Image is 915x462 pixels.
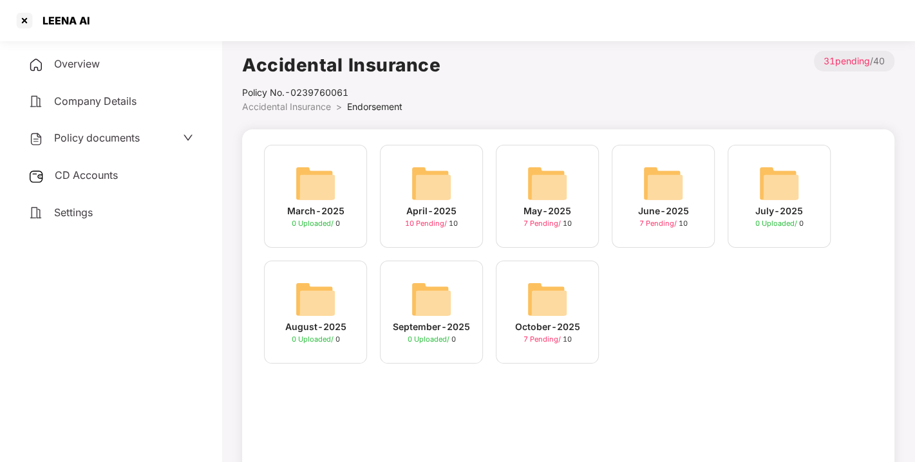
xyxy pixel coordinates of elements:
img: svg+xml;base64,PHN2ZyB4bWxucz0iaHR0cDovL3d3dy53My5vcmcvMjAwMC9zdmciIHdpZHRoPSI2NCIgaGVpZ2h0PSI2NC... [759,163,800,204]
div: LEENA AI [35,14,90,27]
span: 0 Uploaded / [292,219,335,228]
span: Overview [54,57,100,70]
span: 7 Pending / [524,335,563,344]
div: 10 [524,334,572,345]
img: svg+xml;base64,PHN2ZyB4bWxucz0iaHR0cDovL3d3dy53My5vcmcvMjAwMC9zdmciIHdpZHRoPSI2NCIgaGVpZ2h0PSI2NC... [643,163,684,204]
span: Endorsement [347,101,402,112]
span: 0 Uploaded / [408,335,451,344]
div: August-2025 [285,320,346,334]
div: July-2025 [755,204,803,218]
div: 10 [405,218,458,229]
span: 7 Pending / [639,219,679,228]
span: Accidental Insurance [242,101,331,112]
span: down [183,133,193,143]
img: svg+xml;base64,PHN2ZyB3aWR0aD0iMjUiIGhlaWdodD0iMjQiIHZpZXdCb3g9IjAgMCAyNSAyNCIgZmlsbD0ibm9uZSIgeG... [28,169,44,184]
span: > [336,101,342,112]
p: / 40 [814,51,894,71]
div: 0 [408,334,456,345]
img: svg+xml;base64,PHN2ZyB4bWxucz0iaHR0cDovL3d3dy53My5vcmcvMjAwMC9zdmciIHdpZHRoPSIyNCIgaGVpZ2h0PSIyNC... [28,205,44,221]
img: svg+xml;base64,PHN2ZyB4bWxucz0iaHR0cDovL3d3dy53My5vcmcvMjAwMC9zdmciIHdpZHRoPSI2NCIgaGVpZ2h0PSI2NC... [411,279,452,320]
img: svg+xml;base64,PHN2ZyB4bWxucz0iaHR0cDovL3d3dy53My5vcmcvMjAwMC9zdmciIHdpZHRoPSIyNCIgaGVpZ2h0PSIyNC... [28,94,44,109]
img: svg+xml;base64,PHN2ZyB4bWxucz0iaHR0cDovL3d3dy53My5vcmcvMjAwMC9zdmciIHdpZHRoPSI2NCIgaGVpZ2h0PSI2NC... [527,163,568,204]
img: svg+xml;base64,PHN2ZyB4bWxucz0iaHR0cDovL3d3dy53My5vcmcvMjAwMC9zdmciIHdpZHRoPSI2NCIgaGVpZ2h0PSI2NC... [295,163,336,204]
div: June-2025 [638,204,689,218]
div: October-2025 [515,320,580,334]
img: svg+xml;base64,PHN2ZyB4bWxucz0iaHR0cDovL3d3dy53My5vcmcvMjAwMC9zdmciIHdpZHRoPSIyNCIgaGVpZ2h0PSIyNC... [28,57,44,73]
div: Policy No.- 0239760061 [242,86,440,100]
div: 0 [292,218,340,229]
div: April-2025 [406,204,457,218]
span: 0 Uploaded / [755,219,799,228]
span: Company Details [54,95,137,107]
div: 10 [639,218,688,229]
span: 7 Pending / [524,219,563,228]
div: 0 [755,218,804,229]
img: svg+xml;base64,PHN2ZyB4bWxucz0iaHR0cDovL3d3dy53My5vcmcvMjAwMC9zdmciIHdpZHRoPSI2NCIgaGVpZ2h0PSI2NC... [295,279,336,320]
span: 31 pending [824,55,870,66]
h1: Accidental Insurance [242,51,440,79]
img: svg+xml;base64,PHN2ZyB4bWxucz0iaHR0cDovL3d3dy53My5vcmcvMjAwMC9zdmciIHdpZHRoPSI2NCIgaGVpZ2h0PSI2NC... [527,279,568,320]
img: svg+xml;base64,PHN2ZyB4bWxucz0iaHR0cDovL3d3dy53My5vcmcvMjAwMC9zdmciIHdpZHRoPSI2NCIgaGVpZ2h0PSI2NC... [411,163,452,204]
div: March-2025 [287,204,344,218]
div: May-2025 [524,204,571,218]
div: September-2025 [393,320,470,334]
span: CD Accounts [55,169,118,181]
span: Policy documents [54,131,140,144]
img: svg+xml;base64,PHN2ZyB4bWxucz0iaHR0cDovL3d3dy53My5vcmcvMjAwMC9zdmciIHdpZHRoPSIyNCIgaGVpZ2h0PSIyNC... [28,131,44,147]
div: 10 [524,218,572,229]
div: 0 [292,334,340,345]
span: Settings [54,206,93,219]
span: 0 Uploaded / [292,335,335,344]
span: 10 Pending / [405,219,449,228]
